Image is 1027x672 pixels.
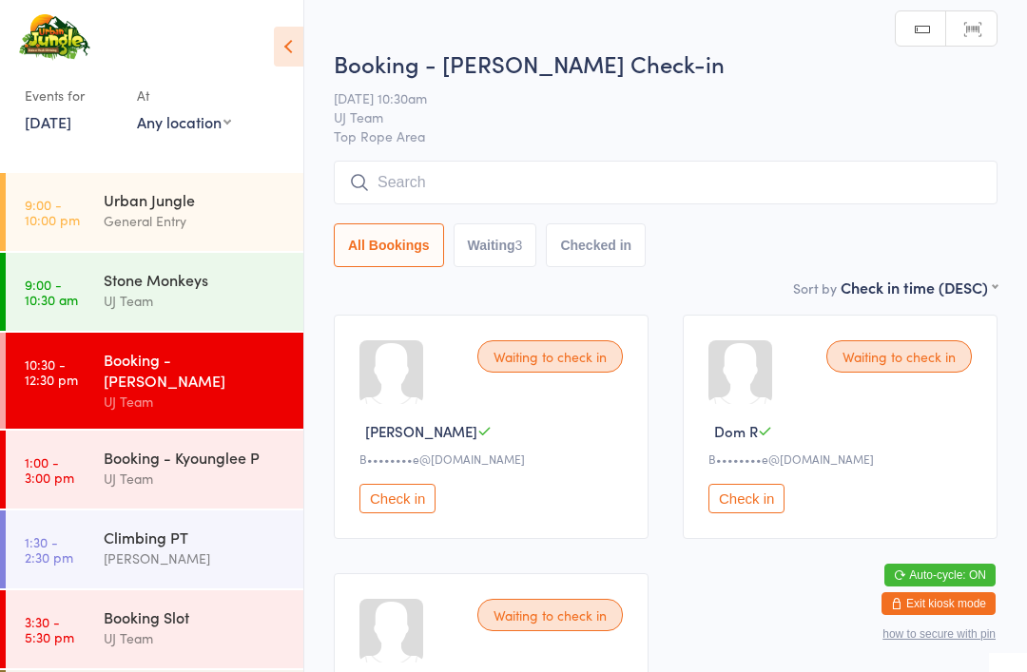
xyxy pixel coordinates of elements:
div: Check in time (DESC) [841,277,998,298]
span: UJ Team [334,107,968,126]
time: 9:00 - 10:00 pm [25,197,80,227]
span: Top Rope Area [334,126,998,145]
button: Check in [359,484,436,513]
div: Any location [137,111,231,132]
div: Waiting to check in [826,340,972,373]
a: 9:00 -10:30 amStone MonkeysUJ Team [6,253,303,331]
div: 3 [515,238,523,253]
div: Stone Monkeys [104,269,287,290]
button: All Bookings [334,223,444,267]
span: [DATE] 10:30am [334,88,968,107]
div: Booking - Kyounglee P [104,447,287,468]
div: Waiting to check in [477,340,623,373]
div: Booking Slot [104,606,287,627]
time: 9:00 - 10:30 am [25,277,78,307]
h2: Booking - [PERSON_NAME] Check-in [334,48,998,79]
a: 10:30 -12:30 pmBooking - [PERSON_NAME]UJ Team [6,333,303,429]
div: Climbing PT [104,527,287,547]
button: Waiting3 [454,223,537,267]
a: 1:30 -2:30 pmClimbing PT[PERSON_NAME] [6,510,303,588]
label: Sort by [793,278,837,298]
div: UJ Team [104,468,287,490]
a: [DATE] [25,111,71,132]
span: Dom R [714,421,758,441]
button: how to secure with pin [882,627,996,641]
div: Events for [25,80,118,111]
time: 1:30 - 2:30 pm [25,534,73,565]
a: 9:00 -10:00 pmUrban JungleGeneral Entry [6,173,303,251]
button: Check in [708,484,785,513]
time: 1:00 - 3:00 pm [25,454,74,485]
input: Search [334,161,998,204]
span: [PERSON_NAME] [365,421,477,441]
time: 3:30 - 5:30 pm [25,614,74,644]
img: Urban Jungle Indoor Rock Climbing [19,14,90,61]
button: Exit kiosk mode [882,592,996,615]
div: UJ Team [104,627,287,649]
div: UJ Team [104,391,287,413]
div: General Entry [104,210,287,232]
div: B••••••••e@[DOMAIN_NAME] [359,451,629,467]
a: 1:00 -3:00 pmBooking - Kyounglee PUJ Team [6,431,303,509]
a: 3:30 -5:30 pmBooking SlotUJ Team [6,590,303,668]
div: UJ Team [104,290,287,312]
button: Auto-cycle: ON [884,564,996,586]
div: B••••••••e@[DOMAIN_NAME] [708,451,978,467]
div: At [137,80,231,111]
div: [PERSON_NAME] [104,547,287,569]
div: Booking - [PERSON_NAME] [104,349,287,391]
time: 10:30 - 12:30 pm [25,356,78,387]
button: Checked in [546,223,646,267]
div: Waiting to check in [477,599,623,631]
div: Urban Jungle [104,189,287,210]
